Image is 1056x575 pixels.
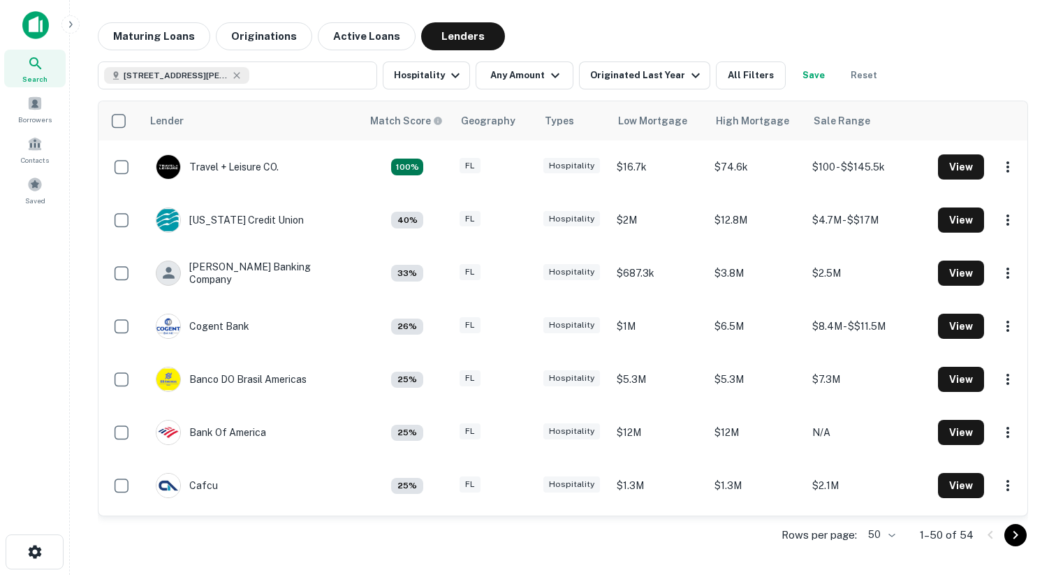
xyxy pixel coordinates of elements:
button: View [938,154,984,180]
div: Capitalize uses an advanced AI algorithm to match your search with the best lender. The match sco... [391,425,423,442]
td: $12M [707,406,805,459]
div: Capitalize uses an advanced AI algorithm to match your search with the best lender. The match sco... [391,372,423,388]
div: Hospitality [543,264,600,280]
button: Maturing Loans [98,22,210,50]
div: FL [460,158,481,174]
div: Low Mortgage [618,112,687,129]
th: Types [536,101,610,140]
button: Originations [216,22,312,50]
div: Capitalize uses an advanced AI algorithm to match your search with the best lender. The match sco... [391,159,423,175]
td: $1.9M [707,512,805,565]
div: Search [4,50,66,87]
div: FL [460,211,481,227]
div: Banco DO Brasil Americas [156,367,307,392]
div: 50 [863,525,897,545]
div: Hospitality [543,423,600,439]
td: $1.9M [610,512,707,565]
td: N/A [805,406,931,459]
button: Go to next page [1004,524,1027,546]
button: Hospitality [383,61,470,89]
span: Search [22,73,47,85]
button: All Filters [716,61,786,89]
th: Lender [142,101,362,140]
button: Reset [842,61,886,89]
td: $16.7k [610,140,707,194]
button: View [938,314,984,339]
div: Cogent Bank [156,314,249,339]
div: [US_STATE] Credit Union [156,208,304,233]
button: View [938,420,984,445]
td: $687.3k [610,247,707,300]
td: $5.3M [707,353,805,406]
a: Saved [4,171,66,209]
a: Contacts [4,131,66,168]
div: Capitalize uses an advanced AI algorithm to match your search with the best lender. The match sco... [391,478,423,495]
td: $12.8M [707,194,805,247]
td: $1.3M [707,459,805,512]
td: $5.3M [610,353,707,406]
div: Capitalize uses an advanced AI algorithm to match your search with the best lender. The match sco... [391,319,423,335]
div: Types [545,112,574,129]
div: [PERSON_NAME] Banking Company [156,261,348,286]
div: Hospitality [543,158,600,174]
td: $12M [610,406,707,459]
span: Saved [25,195,45,206]
div: High Mortgage [716,112,789,129]
div: Hospitality [543,317,600,333]
div: Hospitality [543,370,600,386]
th: High Mortgage [707,101,805,140]
th: Low Mortgage [610,101,707,140]
div: FL [460,317,481,333]
div: Cafcu [156,473,218,498]
td: $2.1M [805,459,931,512]
h6: Match Score [370,113,440,129]
button: View [938,367,984,392]
p: 1–50 of 54 [920,527,974,544]
img: picture [156,314,180,338]
div: Lender [150,112,184,129]
img: picture [156,474,180,497]
span: Contacts [21,154,49,166]
td: $74.6k [707,140,805,194]
span: Borrowers [18,114,52,125]
td: $2M [610,194,707,247]
button: Any Amount [476,61,573,89]
div: Originated Last Year [590,67,704,84]
button: [STREET_ADDRESS][PERSON_NAME] [98,61,377,89]
img: picture [156,155,180,179]
button: Save your search to get updates of matches that match your search criteria. [791,61,836,89]
button: View [938,208,984,233]
a: Borrowers [4,90,66,128]
th: Sale Range [805,101,931,140]
td: $6.5M [707,300,805,353]
div: Hospitality [543,211,600,227]
td: $4.7M - $$17M [805,194,931,247]
img: picture [156,367,180,391]
div: Geography [461,112,515,129]
td: N/A [805,512,931,565]
span: [STREET_ADDRESS][PERSON_NAME] [124,69,228,82]
div: Hospitality [543,476,600,493]
img: capitalize-icon.png [22,11,49,39]
button: View [938,261,984,286]
td: $100 - $$145.5k [805,140,931,194]
div: FL [460,370,481,386]
p: Rows per page: [782,527,857,544]
button: Active Loans [318,22,416,50]
button: Originated Last Year [579,61,710,89]
img: picture [156,421,180,444]
div: Bank Of America [156,420,266,445]
div: Capitalize uses an advanced AI algorithm to match your search with the best lender. The match sco... [391,265,423,282]
div: Sale Range [814,112,870,129]
iframe: Chat Widget [986,463,1056,530]
td: $7.3M [805,353,931,406]
div: Capitalize uses an advanced AI algorithm to match your search with the best lender. The match sco... [370,113,443,129]
button: View [938,473,984,498]
td: $3.8M [707,247,805,300]
th: Geography [453,101,536,140]
img: picture [156,208,180,232]
td: $2.5M [805,247,931,300]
